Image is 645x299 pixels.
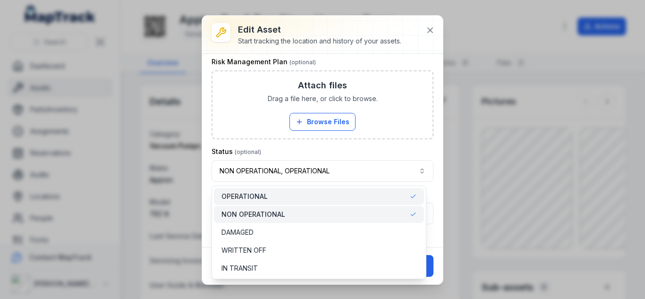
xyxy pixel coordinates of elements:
[212,186,426,279] div: NON OPERATIONAL, OPERATIONAL
[212,160,433,182] button: NON OPERATIONAL, OPERATIONAL
[221,246,266,255] span: WRITTEN OFF
[221,192,268,201] span: OPERATIONAL
[221,228,254,237] span: DAMAGED
[221,264,258,273] span: IN TRANSIT
[221,210,285,219] span: NON OPERATIONAL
